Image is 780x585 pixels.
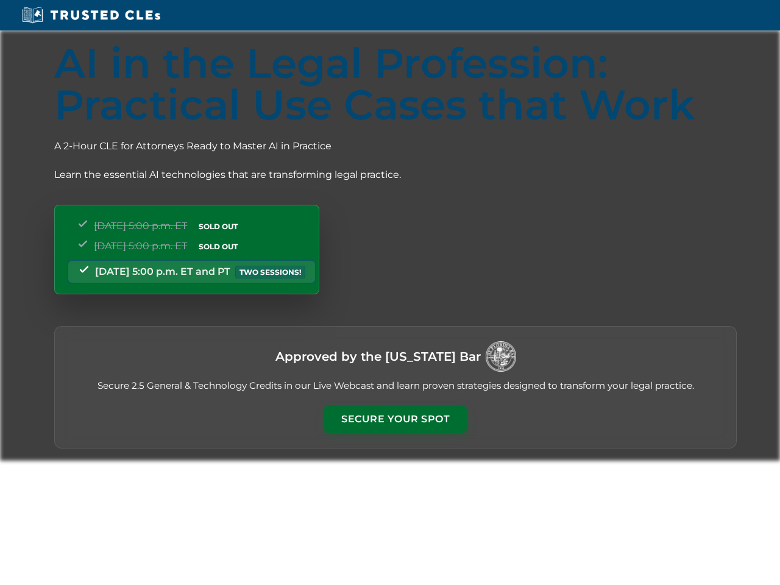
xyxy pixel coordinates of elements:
img: Logo [486,341,516,372]
p: A 2-Hour CLE for Attorneys Ready to Master AI in Practice [54,138,737,154]
p: Learn the essential AI technologies that are transforming legal practice. [54,166,737,183]
span: SOLD OUT [194,240,242,253]
h3: Approved by the [US_STATE] Bar [275,346,481,367]
h1: AI in the Legal Profession: Practical Use Cases that Work [54,43,737,126]
img: Trusted CLEs [18,6,164,24]
p: Secure 2.5 General & Technology Credits in our Live Webcast and learn proven strategies designed ... [69,379,721,393]
button: Secure Your Spot [324,405,467,433]
span: [DATE] 5:00 p.m. ET [94,220,187,232]
span: [DATE] 5:00 p.m. ET [94,240,187,252]
span: SOLD OUT [194,220,242,233]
